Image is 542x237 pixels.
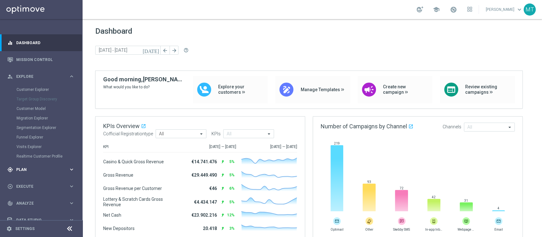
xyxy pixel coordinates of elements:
[7,167,13,173] i: gps_fixed
[17,104,82,113] div: Customer Model
[16,34,75,51] a: Dashboard
[16,218,69,222] span: Data Studio
[7,74,13,79] i: person_search
[16,185,69,188] span: Execute
[524,3,536,16] div: MT
[15,227,35,231] a: Settings
[7,184,69,189] div: Execute
[7,74,75,79] button: person_search Explore keyboard_arrow_right
[7,167,75,172] button: gps_fixed Plan keyboard_arrow_right
[17,87,66,92] a: Customer Explorer
[17,154,66,159] a: Realtime Customer Profile
[17,144,66,149] a: Visits Explorer
[69,217,75,223] i: keyboard_arrow_right
[69,183,75,189] i: keyboard_arrow_right
[7,184,13,189] i: play_circle_outline
[433,6,440,13] span: school
[17,152,82,161] div: Realtime Customer Profile
[17,132,82,142] div: Funnel Explorer
[7,40,13,46] i: equalizer
[7,218,75,223] button: Data Studio keyboard_arrow_right
[516,6,523,13] span: keyboard_arrow_down
[17,85,82,94] div: Customer Explorer
[17,116,66,121] a: Migration Explorer
[7,201,75,206] button: track_changes Analyze keyboard_arrow_right
[17,125,66,130] a: Segmentation Explorer
[17,135,66,140] a: Funnel Explorer
[16,51,75,68] a: Mission Control
[16,168,69,172] span: Plan
[7,57,75,62] button: Mission Control
[485,5,524,14] a: [PERSON_NAME]keyboard_arrow_down
[17,113,82,123] div: Migration Explorer
[7,167,69,173] div: Plan
[69,73,75,79] i: keyboard_arrow_right
[7,40,75,45] button: equalizer Dashboard
[69,166,75,173] i: keyboard_arrow_right
[6,226,12,232] i: settings
[7,184,75,189] button: play_circle_outline Execute keyboard_arrow_right
[7,200,13,206] i: track_changes
[17,106,66,111] a: Customer Model
[69,200,75,206] i: keyboard_arrow_right
[17,94,82,104] div: Target Group Discovery
[17,123,82,132] div: Segmentation Explorer
[7,200,69,206] div: Analyze
[7,51,75,68] div: Mission Control
[7,74,69,79] div: Explore
[16,75,69,78] span: Explore
[7,217,69,223] div: Data Studio
[17,142,82,152] div: Visits Explorer
[7,34,75,51] div: Dashboard
[16,201,69,205] span: Analyze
